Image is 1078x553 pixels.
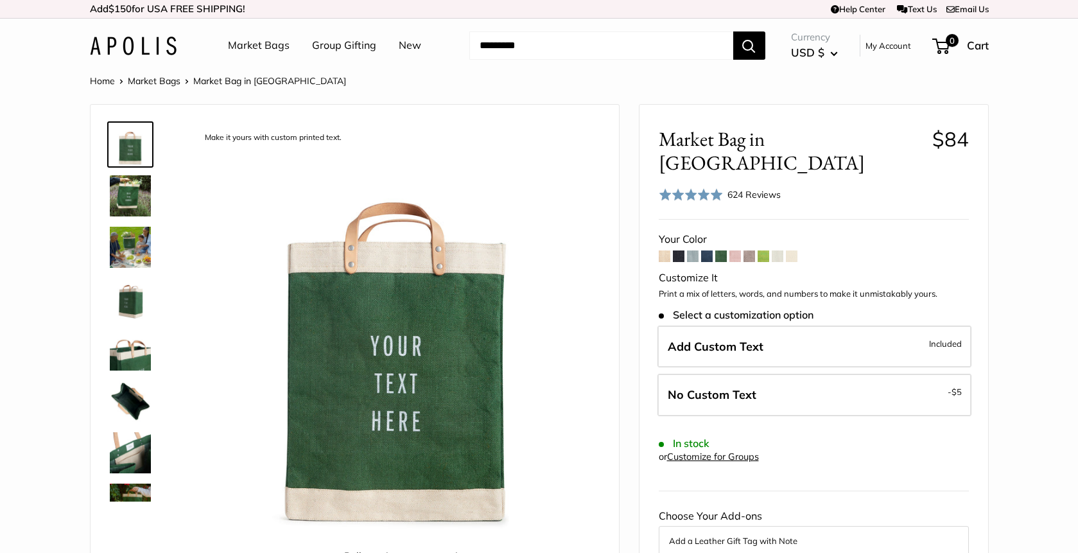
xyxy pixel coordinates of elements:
nav: Breadcrumb [90,73,346,89]
div: or [659,448,759,466]
a: Market Bags [228,36,290,55]
img: description_Spacious inner area with room for everything. Plus water-resistant lining. [110,381,151,422]
a: Market Bag in Field Green [107,481,153,527]
a: Home [90,75,115,87]
span: Currency [791,28,838,46]
a: Market Bag in Field Green [107,173,153,219]
a: My Account [865,38,911,53]
a: Market Bag in Field Green [107,276,153,322]
span: 0 [945,34,958,47]
a: Market Bags [128,75,180,87]
span: Included [929,336,962,351]
a: Customize for Groups [667,451,759,462]
span: - [948,384,962,399]
span: $5 [952,387,962,397]
a: Text Us [897,4,936,14]
img: description_Make it yours with custom printed text. [110,124,151,165]
div: Customize It [659,268,969,288]
a: New [399,36,421,55]
img: Apolis [90,37,177,55]
img: Market Bag in Field Green [110,175,151,216]
button: Search [733,31,765,60]
span: $84 [932,127,969,152]
p: Print a mix of letters, words, and numbers to make it unmistakably yours. [659,288,969,301]
a: description_Inner pocket good for daily drivers. [107,430,153,476]
img: description_Inner pocket good for daily drivers. [110,432,151,473]
span: Market Bag in [GEOGRAPHIC_DATA] [659,127,923,175]
span: Select a customization option [659,309,813,321]
div: Your Color [659,230,969,249]
a: Help Center [831,4,885,14]
a: description_Take it anywhere with easy-grip handles. [107,327,153,373]
a: description_Make it yours with custom printed text. [107,121,153,168]
button: Add a Leather Gift Tag with Note [669,533,959,549]
span: Add Custom Text [668,339,763,354]
a: Email Us [946,4,989,14]
input: Search... [469,31,733,60]
span: 624 Reviews [727,189,781,200]
div: Make it yours with custom printed text. [198,129,348,146]
a: 0 Cart [934,35,989,56]
img: description_Make it yours with custom printed text. [193,124,600,531]
label: Leave Blank [657,374,971,416]
button: USD $ [791,42,838,63]
span: Cart [967,39,989,52]
span: USD $ [791,46,824,59]
a: Group Gifting [312,36,376,55]
a: description_Spacious inner area with room for everything. Plus water-resistant lining. [107,378,153,425]
img: Market Bag in Field Green [110,278,151,319]
img: Market Bag in Field Green [110,227,151,268]
span: In stock [659,437,709,450]
span: $150 [109,3,132,15]
img: description_Take it anywhere with easy-grip handles. [110,329,151,371]
a: Market Bag in Field Green [107,224,153,270]
span: Market Bag in [GEOGRAPHIC_DATA] [193,75,346,87]
label: Add Custom Text [657,326,971,368]
span: No Custom Text [668,387,756,402]
img: Market Bag in Field Green [110,484,151,525]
